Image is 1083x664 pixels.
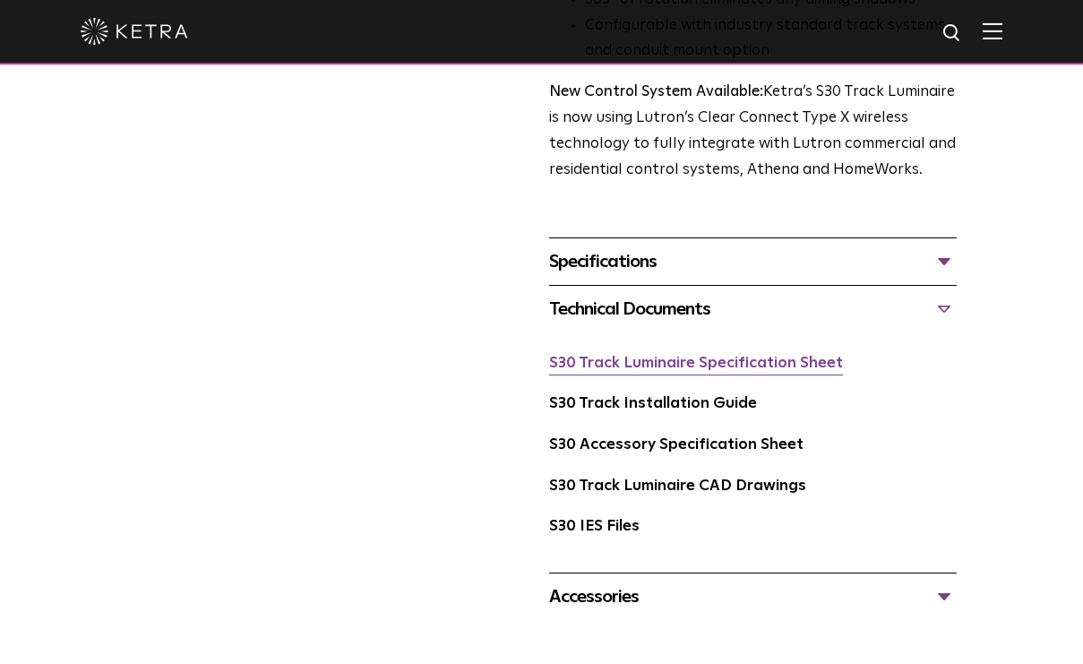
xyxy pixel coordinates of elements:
[549,80,957,184] p: Ketra’s S30 Track Luminaire is now using Lutron’s Clear Connect Type X wireless technology to ful...
[81,18,188,45] img: ketra-logo-2019-white
[549,84,763,99] strong: New Control System Available:
[983,22,1002,39] img: Hamburger%20Nav.svg
[549,582,957,611] div: Accessories
[549,356,843,371] a: S30 Track Luminaire Specification Sheet
[549,247,957,276] div: Specifications
[549,437,804,453] a: S30 Accessory Specification Sheet
[549,396,757,411] a: S30 Track Installation Guide
[549,479,806,494] a: S30 Track Luminaire CAD Drawings
[549,295,957,323] div: Technical Documents
[941,22,964,45] img: search icon
[549,519,640,534] a: S30 IES Files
